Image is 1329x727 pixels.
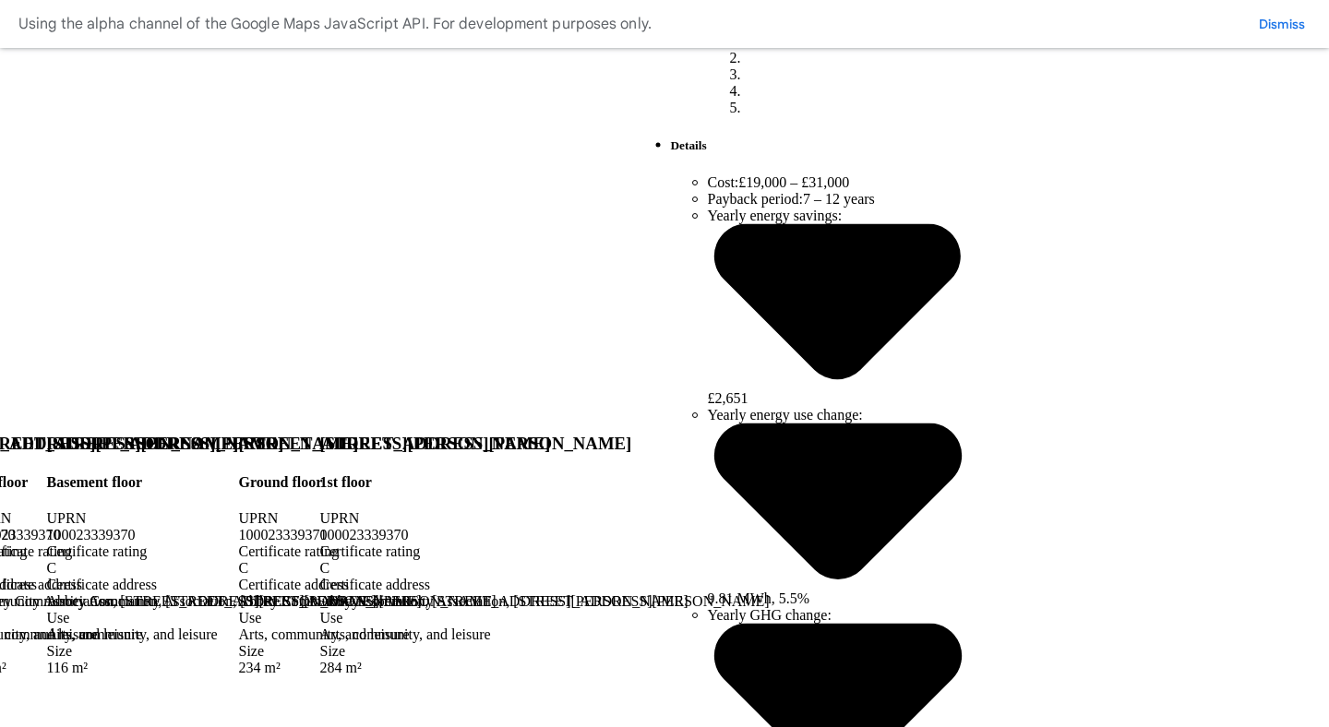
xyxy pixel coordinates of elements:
div: Size [47,643,497,660]
h4: Basement floor [47,474,497,491]
h5: Details [671,138,969,153]
div: Arts, community, and leisure [47,626,497,643]
div: Use [47,610,497,626]
h3: [STREET_ADDRESS][PERSON_NAME] [47,434,497,454]
button: Dismiss [1253,15,1311,33]
div: Using the alpha channel of the Google Maps JavaScript API. For development purposes only. [18,11,652,37]
li: Yearly energy savings: [708,207,969,407]
div: UPRN [47,510,497,527]
span: 7 – 12 years [803,190,875,206]
span: £2,651 [708,374,969,406]
li: Yearly energy use change: [708,407,969,607]
div: 100023339370 [47,527,497,543]
li: Cost: [708,173,969,190]
span: £19,000 – £31,000 [738,173,849,189]
div: Certificate address [47,577,497,593]
div: C [47,560,497,577]
div: 116 m² [47,660,497,676]
div: Certificate rating [47,543,497,560]
li: Payback period: [708,190,969,207]
span: 9.81 MWh, 5.5% [708,574,969,606]
div: Abbey Community Association, [STREET_ADDRESS][PERSON_NAME] [47,593,497,610]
